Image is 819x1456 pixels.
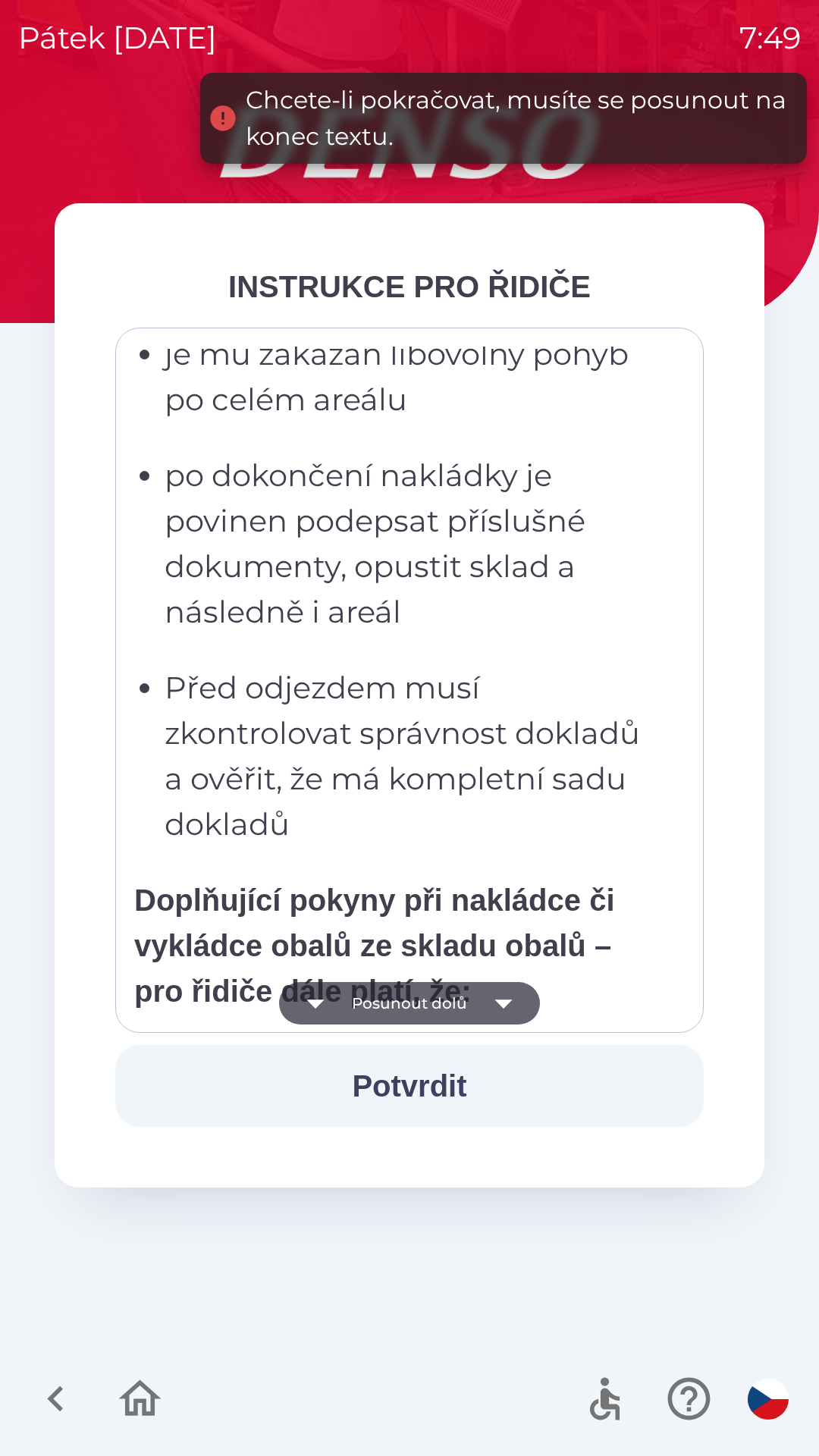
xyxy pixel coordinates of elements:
[134,883,615,1008] strong: Doplňující pokyny při nakládce či vykládce obalů ze skladu obalů – pro řidiče dále platí, že:
[18,15,217,61] p: pátek [DATE]
[246,82,792,155] div: Chcete-li pokračovat, musíte se posunout na konec textu.
[165,331,664,422] p: je mu zakázán libovolný pohyb po celém areálu
[55,106,764,179] img: Logo
[115,264,704,309] div: INSTRUKCE PRO ŘIDIČE
[279,982,540,1025] button: Posunout dolů
[165,453,664,635] p: po dokončení nakládky je povinen podepsat příslušné dokumenty, opustit sklad a následně i areál
[165,665,664,847] p: Před odjezdem musí zkontrolovat správnost dokladů a ověřit, že má kompletní sadu dokladů
[748,1379,789,1420] img: cs flag
[115,1045,704,1127] button: Potvrdit
[739,15,801,61] p: 7:49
